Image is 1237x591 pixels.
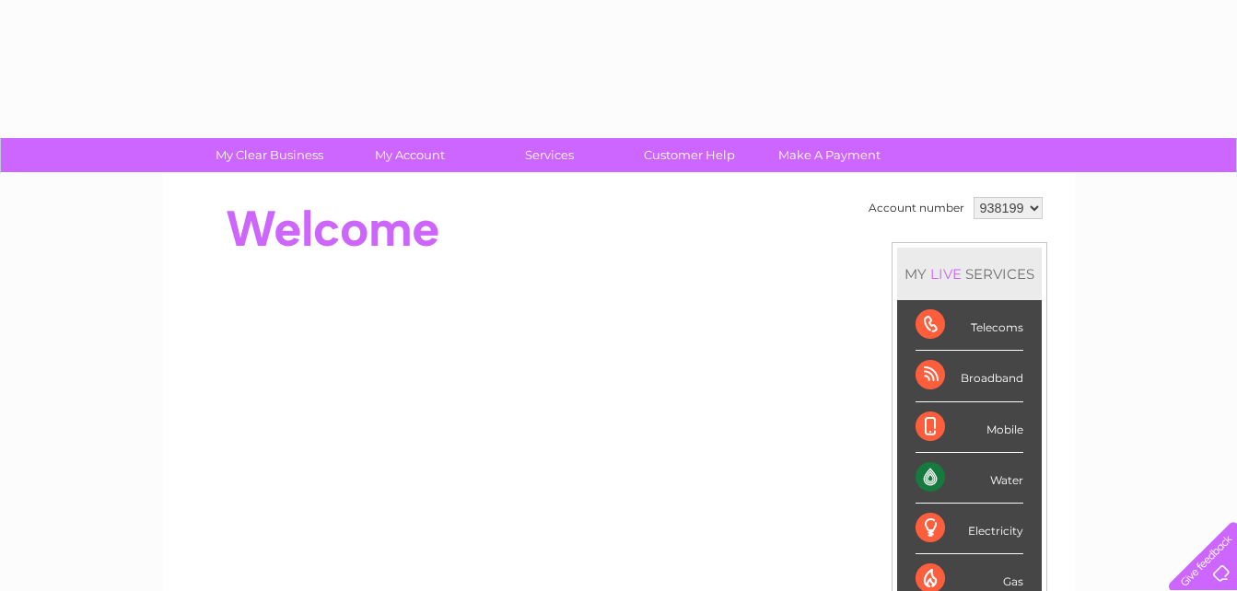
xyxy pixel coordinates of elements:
a: My Clear Business [193,138,345,172]
a: Customer Help [613,138,765,172]
div: Electricity [916,504,1023,554]
a: Services [473,138,625,172]
div: MY SERVICES [897,248,1042,300]
div: Broadband [916,351,1023,401]
div: LIVE [927,265,965,283]
a: My Account [333,138,485,172]
td: Account number [864,192,969,224]
div: Mobile [916,402,1023,453]
a: Make A Payment [753,138,905,172]
div: Water [916,453,1023,504]
div: Telecoms [916,300,1023,351]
